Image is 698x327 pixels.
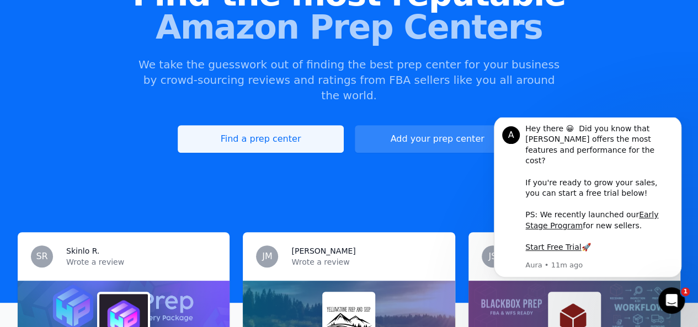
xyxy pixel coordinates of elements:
[48,6,196,141] div: Message content
[291,245,355,256] h3: [PERSON_NAME]
[104,125,113,134] b: 🚀
[355,125,520,153] a: Add your prep center
[681,287,690,296] span: 1
[18,10,680,44] span: Amazon Prep Centers
[25,9,42,26] div: Profile image for Aura
[477,117,698,284] iframe: Intercom notifications message
[48,125,104,134] a: Start Free Trial
[178,125,343,153] a: Find a prep center
[66,245,99,256] h3: Skinlo R.
[48,6,196,136] div: Hey there 😀 Did you know that [PERSON_NAME] offers the most features and performance for the cost...
[66,256,216,267] p: Wrote a review
[262,252,273,261] span: JM
[658,287,685,314] iframe: Intercom live chat
[36,252,47,261] span: SR
[291,256,441,267] p: Wrote a review
[48,143,196,153] p: Message from Aura, sent 11m ago
[137,57,561,103] p: We take the guesswork out of finding the best prep center for your business by crowd-sourcing rev...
